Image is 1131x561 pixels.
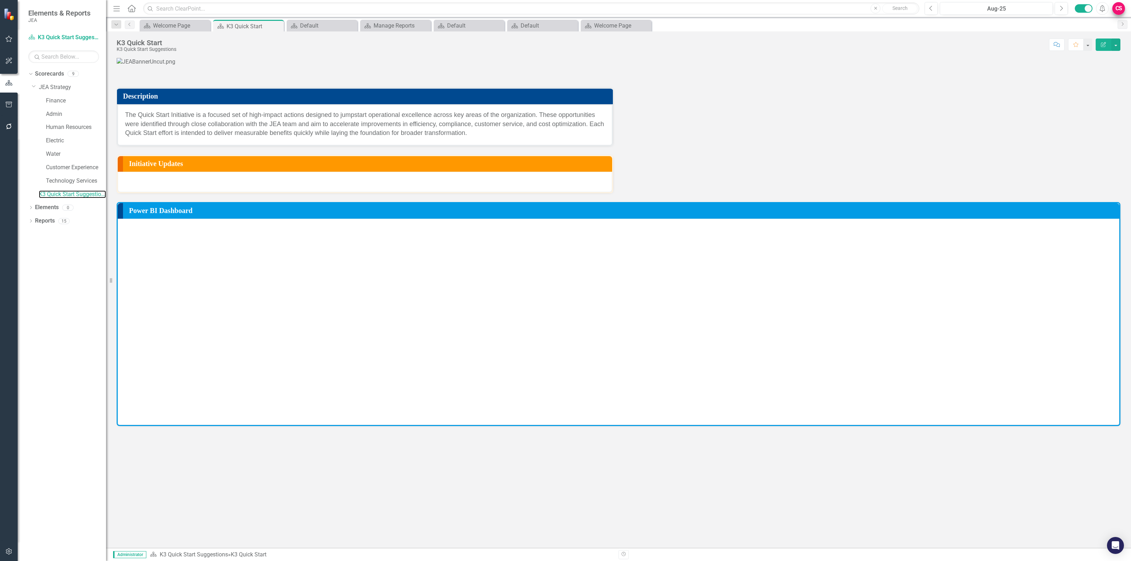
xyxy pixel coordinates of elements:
[125,224,528,415] iframe: DRAFT Quick Start Initiatives
[435,21,503,30] a: Default
[68,71,79,77] div: 9
[58,218,70,224] div: 15
[113,551,146,558] span: Administrator
[594,21,650,30] div: Welcome Page
[231,551,266,558] div: K3 Quick Start
[117,58,175,66] img: JEABannerUncut.png
[117,47,176,52] div: K3 Quick Start Suggestions
[160,551,228,558] a: K3 Quick Start Suggestions
[150,551,613,559] div: »
[447,21,503,30] div: Default
[892,5,908,11] span: Search
[153,21,209,30] div: Welcome Page
[288,21,356,30] a: Default
[46,97,106,105] a: Finance
[362,21,429,30] a: Manage Reports
[942,5,1050,13] div: Aug-25
[940,2,1053,15] button: Aug-25
[28,17,90,23] small: JEA
[1107,537,1124,554] div: Open Intercom Messenger
[227,22,282,31] div: K3 Quick Start
[39,190,106,199] a: K3 Quick Start Suggestions
[143,2,919,15] input: Search ClearPoint...
[39,83,106,91] a: JEA Strategy
[46,110,106,118] a: Admin
[125,111,604,136] span: The Quick Start Initiative is a focused set of high-impact actions designed to jumpstart operatio...
[882,4,918,13] button: Search
[300,21,356,30] div: Default
[509,21,576,30] a: Default
[117,39,176,47] div: K3 Quick Start
[374,21,429,30] div: Manage Reports
[62,205,74,211] div: 0
[46,150,106,158] a: Water
[46,164,106,172] a: Customer Experience
[123,92,609,100] h3: Description
[28,51,99,63] input: Search Below...
[35,217,55,225] a: Reports
[129,207,1116,214] h3: Power BI Dashboard
[129,160,609,167] h3: Initiative Updates
[28,9,90,17] span: Elements & Reports
[3,8,16,21] img: ClearPoint Strategy
[1112,2,1125,15] button: CS
[28,34,99,42] a: K3 Quick Start Suggestions
[141,21,209,30] a: Welcome Page
[521,21,576,30] div: Default
[35,70,64,78] a: Scorecards
[46,137,106,145] a: Electric
[582,21,650,30] a: Welcome Page
[46,123,106,131] a: Human Resources
[35,203,59,212] a: Elements
[46,177,106,185] a: Technology Services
